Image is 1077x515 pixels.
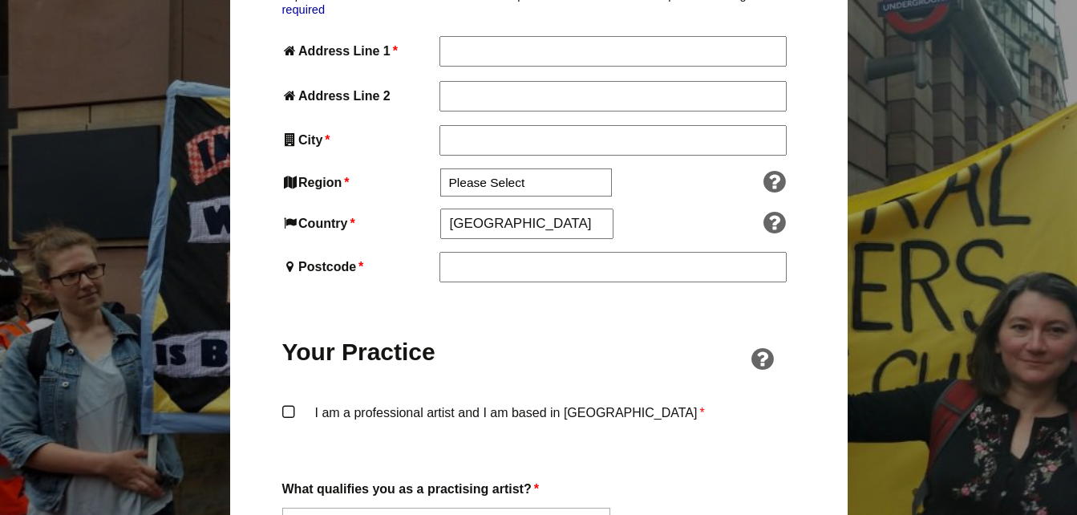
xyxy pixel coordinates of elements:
label: Address Line 2 [282,85,436,107]
label: Region [282,172,437,193]
label: Postcode [282,256,436,278]
label: Country [282,213,437,234]
label: What qualifies you as a practising artist? [282,478,796,500]
label: City [282,129,436,151]
label: Address Line 1 [282,40,436,62]
h2: Your Practice [282,336,436,367]
label: I am a professional artist and I am based in [GEOGRAPHIC_DATA] [282,402,796,450]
